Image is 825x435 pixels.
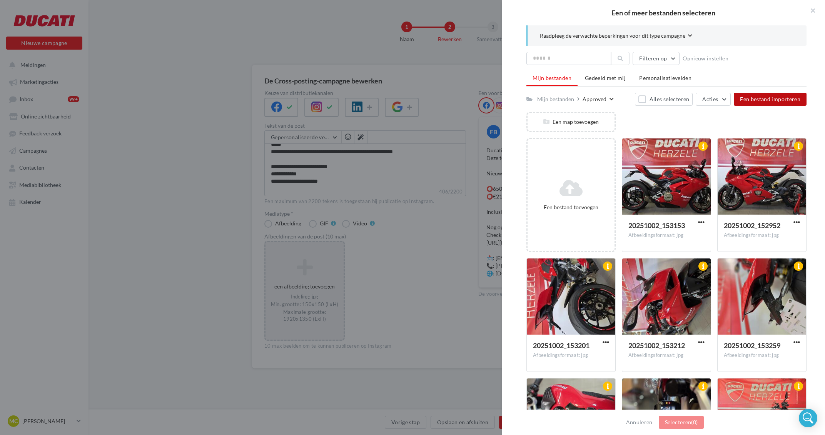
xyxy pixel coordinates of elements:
div: Afbeeldingsformaat: jpg [533,352,609,359]
span: Acties [702,96,718,102]
button: Een bestand importeren [734,93,807,106]
div: Open Intercom Messenger [799,409,817,427]
button: Selecteren(0) [659,416,704,429]
span: Mijn bestanden [533,75,571,81]
button: Acties [696,93,731,106]
span: 20251002_152952 [724,221,780,230]
span: Gedeeld met mij [585,75,626,81]
button: Alles selecteren [635,93,693,106]
button: Filteren op [633,52,680,65]
button: Raadpleeg de verwachte beperkingen voor dit type campagne [540,32,692,41]
div: Mijn bestanden [537,95,574,103]
div: Approved [583,95,606,103]
h2: Een of meer bestanden selecteren [514,9,813,16]
div: Afbeeldingsformaat: jpg [724,232,800,239]
span: Personalisatievelden [639,75,691,81]
div: Een bestand toevoegen [531,203,611,211]
span: 20251002_153201 [533,341,590,350]
span: (0) [691,419,698,425]
div: Afbeeldingsformaat: jpg [628,232,705,239]
span: Een bestand importeren [740,96,800,102]
div: Afbeeldingsformaat: jpg [628,352,705,359]
button: Annuleren [623,418,656,427]
span: Raadpleeg de verwachte beperkingen voor dit type campagne [540,32,685,40]
button: Opnieuw instellen [680,54,731,63]
span: 20251002_153259 [724,341,780,350]
div: Afbeeldingsformaat: jpg [724,352,800,359]
span: 20251002_153153 [628,221,685,230]
span: 20251002_153212 [628,341,685,350]
div: Een map toevoegen [528,118,615,126]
